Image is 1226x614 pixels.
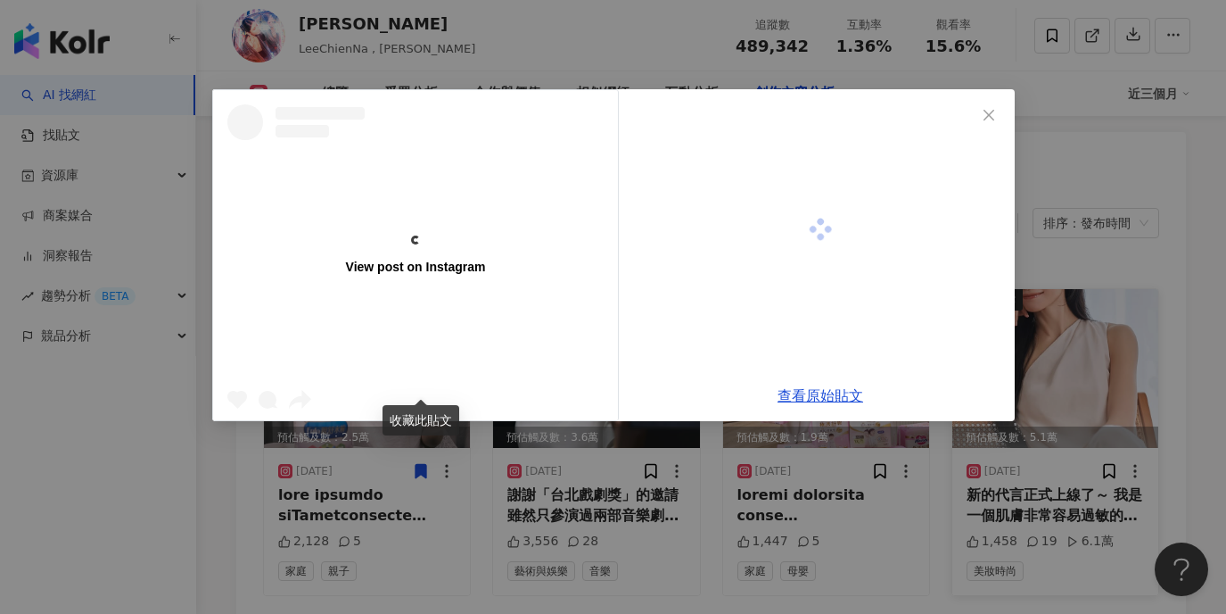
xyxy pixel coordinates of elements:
[213,90,618,420] a: View post on Instagram
[971,97,1007,133] button: Close
[982,108,996,122] span: close
[778,387,863,404] a: 查看原始貼文
[345,259,485,275] div: View post on Instagram
[383,405,459,436] div: 收藏此貼文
